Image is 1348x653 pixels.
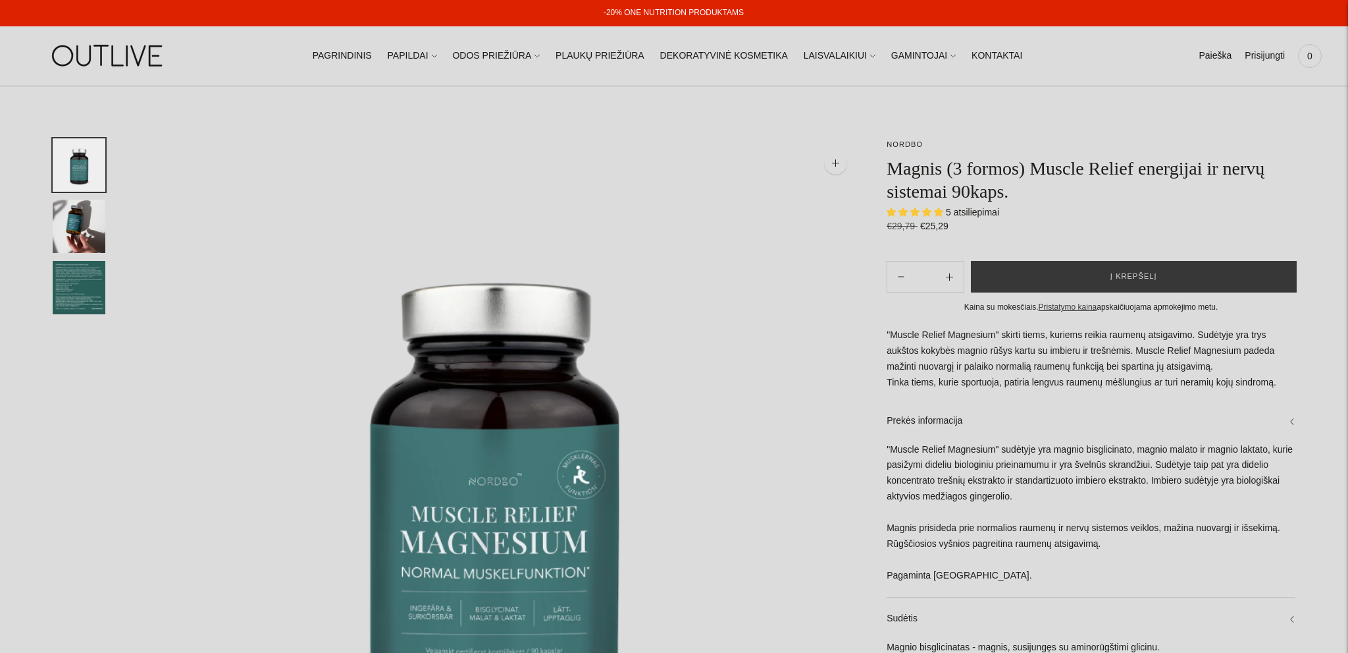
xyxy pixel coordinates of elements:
[887,327,1295,391] p: "Muscle Relief Magnesium" skirti tiems, kuriems reikia raumenų atsigavimo. Sudėtyje yra trys aukš...
[53,261,105,314] button: Translation missing: en.general.accessibility.image_thumbail
[972,42,1022,71] a: KONTAKTAI
[887,157,1295,203] h1: Magnis (3 formos) Muscle Relief energijai ir nervų sistemai 90kaps.
[971,261,1297,293] button: Į krepšelį
[887,300,1295,314] div: Kaina su mokesčiais. apskaičiuojama apmokėjimo metu.
[452,42,540,71] a: ODOS PRIEŽIŪRA
[887,442,1295,597] div: "Muscle Relief Magnesium" sudėtyje yra magnio bisglicinato, magnio malato ir magnio laktato, kuri...
[1199,42,1231,71] a: Paieška
[388,42,437,71] a: PAPILDAI
[887,598,1295,640] a: Sudėtis
[887,261,915,293] button: Add product quantity
[313,42,372,71] a: PAGRINDINIS
[887,221,918,231] s: €29,79
[1110,270,1157,283] span: Į krepšelį
[1301,47,1319,65] span: 0
[1245,42,1285,71] a: Prisijungti
[1039,302,1097,312] a: Pristatymo kaina
[920,221,948,231] span: €25,29
[887,400,1295,442] a: Prekės informacija
[1298,42,1322,71] a: 0
[556,42,644,71] a: PLAUKŲ PRIEŽIŪRA
[660,42,788,71] a: DEKORATYVINĖ KOSMETIKA
[887,207,946,217] span: 5.00 stars
[804,42,875,71] a: LAISVALAIKIUI
[891,42,956,71] a: GAMINTOJAI
[53,138,105,192] button: Translation missing: en.general.accessibility.image_thumbail
[887,140,923,148] a: NORDBO
[26,33,191,78] img: OUTLIVE
[604,8,744,17] a: -20% ONE NUTRITION PRODUKTAMS
[946,207,999,217] span: 5 atsiliepimai
[53,200,105,253] button: Translation missing: en.general.accessibility.image_thumbail
[935,261,964,293] button: Subtract product quantity
[915,268,935,287] input: Product quantity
